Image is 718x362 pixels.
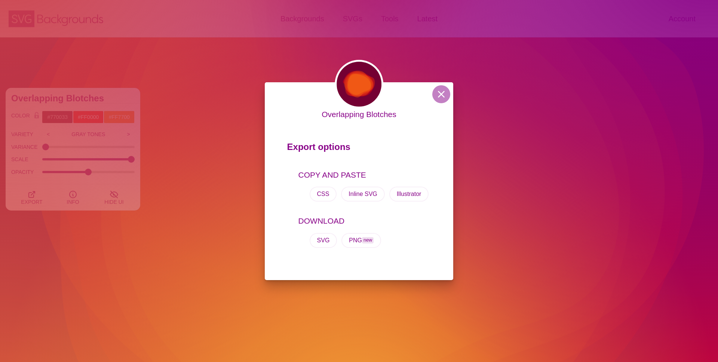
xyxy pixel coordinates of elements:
button: SVG [310,233,337,248]
p: Overlapping Blotches [322,108,396,120]
img: various uneven centered blobs [335,60,383,108]
button: PNGnew [341,233,381,248]
p: COPY AND PASTE [298,169,431,181]
button: Inline SVG [341,187,384,202]
button: Illustrator [389,187,429,202]
p: DOWNLOAD [298,215,431,227]
p: Export options [287,138,431,159]
button: CSS [310,187,337,202]
span: new [362,237,374,243]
